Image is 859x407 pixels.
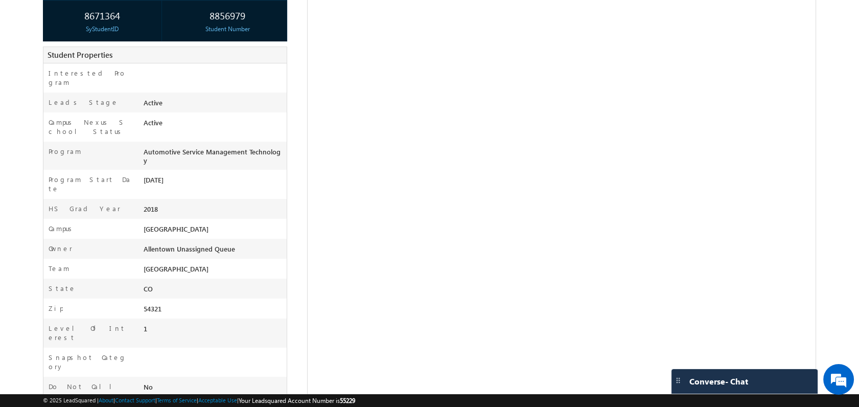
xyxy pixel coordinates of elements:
label: Campus [49,224,76,233]
div: Active [141,98,287,112]
label: Do Not Call [49,382,120,391]
img: Loading... [195,4,301,110]
label: Interested Program [49,69,132,87]
span: Your Leadsquared Account Number is [239,397,355,404]
div: 54321 [141,304,287,318]
div: SyStudentID [45,25,159,34]
img: d_60004797649_company_0_60004797649 [17,54,43,67]
span: Converse - Chat [689,377,748,386]
div: Student Number [171,25,284,34]
span: 55229 [340,397,355,404]
div: 1 [141,324,287,338]
div: Active [141,118,287,132]
span: © 2025 LeadSquared | | | | | [43,396,355,405]
div: [GEOGRAPHIC_DATA] [141,224,287,238]
label: HS Grad Year [49,204,121,213]
label: Team [49,264,69,273]
label: Program [49,147,81,156]
a: Terms of Service [157,397,197,403]
div: No [141,382,287,396]
label: Program Start Date [49,175,132,193]
a: Contact Support [115,397,155,403]
textarea: Type your message and hit 'Enter' [13,95,187,306]
div: CO [141,284,287,298]
span: Allentown Unassigned Queue [144,244,235,253]
a: About [99,397,113,403]
div: 2018 [141,204,287,218]
em: Start Chat [139,315,185,329]
div: Automotive Service Management Technology [141,147,287,170]
label: Snapshot Category [49,353,132,371]
label: Level Of Interest [49,324,132,342]
div: 8671364 [45,6,159,25]
div: [DATE] [141,175,287,189]
label: Leads Stage [49,98,119,107]
a: Acceptable Use [198,397,237,403]
label: Owner [49,244,73,253]
label: Zip [49,304,63,313]
span: Student Properties [48,50,112,60]
label: State [49,284,76,293]
div: Chat with us now [53,54,172,67]
div: [GEOGRAPHIC_DATA] [141,264,287,278]
div: Minimize live chat window [168,5,192,30]
div: 8856979 [171,6,284,25]
label: Campus Nexus School Status [49,118,132,136]
img: carter-drag [674,376,682,385]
